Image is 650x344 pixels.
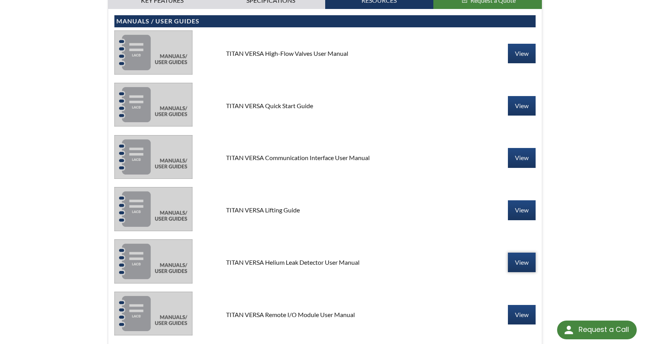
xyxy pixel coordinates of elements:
[220,153,431,162] div: TITAN VERSA Communication Interface User Manual
[114,135,192,179] img: manuals-58eb83dcffeb6bffe51ad23c0c0dc674bfe46cf1c3d14eaecd86c55f24363f1d.jpg
[220,258,431,267] div: TITAN VERSA Helium Leak Detector User Manual
[220,102,431,110] div: TITAN VERSA Quick Start Guide
[116,17,534,25] h4: Manuals / User Guides
[557,321,637,339] div: Request a Call
[114,83,192,127] img: manuals-58eb83dcffeb6bffe51ad23c0c0dc674bfe46cf1c3d14eaecd86c55f24363f1d.jpg
[508,96,536,116] a: View
[114,187,192,231] img: manuals-58eb83dcffeb6bffe51ad23c0c0dc674bfe46cf1c3d14eaecd86c55f24363f1d.jpg
[220,310,431,319] div: TITAN VERSA Remote I/O Module User Manual
[508,44,536,63] a: View
[114,239,192,283] img: manuals-58eb83dcffeb6bffe51ad23c0c0dc674bfe46cf1c3d14eaecd86c55f24363f1d.jpg
[114,30,192,74] img: manuals-58eb83dcffeb6bffe51ad23c0c0dc674bfe46cf1c3d14eaecd86c55f24363f1d.jpg
[508,148,536,168] a: View
[114,292,192,335] img: manuals-58eb83dcffeb6bffe51ad23c0c0dc674bfe46cf1c3d14eaecd86c55f24363f1d.jpg
[220,49,431,58] div: TITAN VERSA High-Flow Valves User Manual
[508,200,536,220] a: View
[508,253,536,272] a: View
[563,324,575,336] img: round button
[508,305,536,324] a: View
[579,321,629,339] div: Request a Call
[220,206,431,214] div: TITAN VERSA Lifting Guide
